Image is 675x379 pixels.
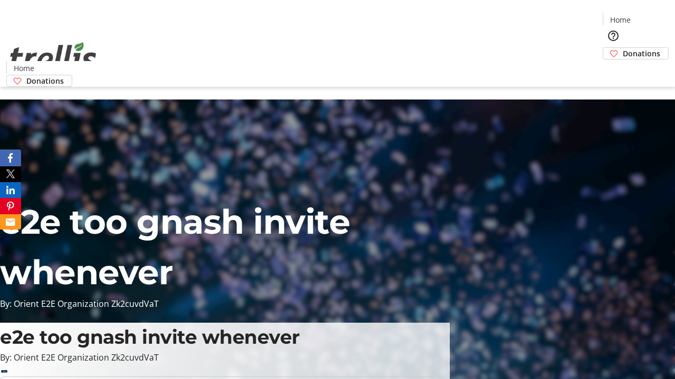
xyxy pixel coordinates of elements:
[610,14,631,25] span: Home
[6,31,100,83] img: Orient E2E Organization Zk2cuvdVaT's Logo
[603,14,637,25] a: Home
[603,25,624,46] button: Help
[26,75,64,86] span: Donations
[603,47,669,59] a: Donations
[14,63,34,74] span: Home
[7,63,41,74] a: Home
[6,75,72,87] a: Donations
[623,48,660,59] span: Donations
[603,59,624,81] button: Cart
